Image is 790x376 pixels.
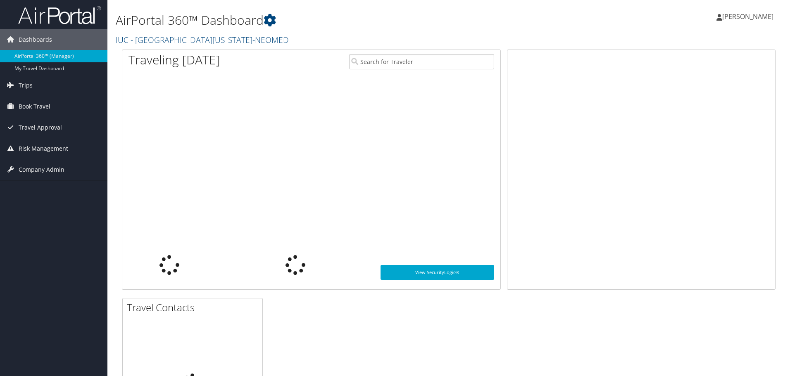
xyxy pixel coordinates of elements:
[19,75,33,96] span: Trips
[19,117,62,138] span: Travel Approval
[19,138,68,159] span: Risk Management
[116,34,291,45] a: IUC - [GEOGRAPHIC_DATA][US_STATE]-NEOMED
[116,12,560,29] h1: AirPortal 360™ Dashboard
[19,29,52,50] span: Dashboards
[716,4,782,29] a: [PERSON_NAME]
[128,51,220,69] h1: Traveling [DATE]
[18,5,101,25] img: airportal-logo.png
[722,12,773,21] span: [PERSON_NAME]
[19,159,64,180] span: Company Admin
[127,300,262,315] h2: Travel Contacts
[349,54,494,69] input: Search for Traveler
[19,96,50,117] span: Book Travel
[381,265,494,280] a: View SecurityLogic®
